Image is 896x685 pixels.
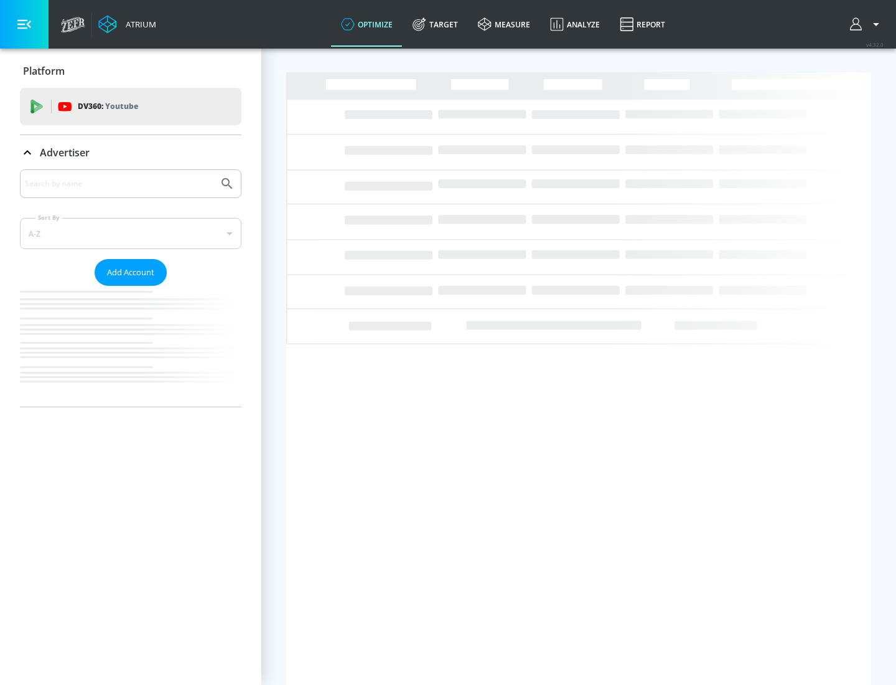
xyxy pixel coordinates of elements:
[331,2,403,47] a: optimize
[540,2,610,47] a: Analyze
[610,2,675,47] a: Report
[121,19,156,30] div: Atrium
[20,218,241,249] div: A-Z
[23,64,65,78] p: Platform
[403,2,468,47] a: Target
[20,286,241,407] nav: list of Advertiser
[105,100,138,113] p: Youtube
[866,41,884,48] span: v 4.32.0
[20,135,241,170] div: Advertiser
[20,169,241,407] div: Advertiser
[107,265,154,280] span: Add Account
[25,176,213,192] input: Search by name
[78,100,138,113] p: DV360:
[20,54,241,88] div: Platform
[95,259,167,286] button: Add Account
[468,2,540,47] a: measure
[40,146,90,159] p: Advertiser
[20,88,241,125] div: DV360: Youtube
[35,214,62,222] label: Sort By
[98,15,156,34] a: Atrium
